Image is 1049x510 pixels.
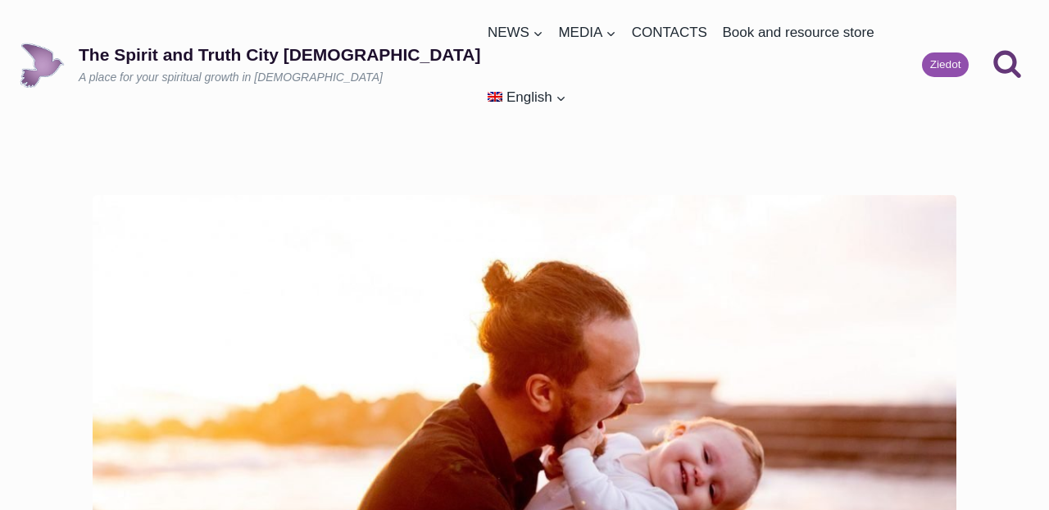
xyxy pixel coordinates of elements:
[20,43,65,88] img: Draudze Gars un Patiesība
[480,65,573,130] a: English
[20,43,480,88] a: The Spirit and Truth City [DEMOGRAPHIC_DATA]A place for your spiritual growth in [DEMOGRAPHIC_DATA]
[506,89,552,105] span: English
[922,52,969,77] a: Ziedot
[985,43,1029,87] button: View Search Form
[558,21,616,43] span: MEDIA
[79,70,480,86] p: A place for your spiritual growth in [DEMOGRAPHIC_DATA]
[488,21,543,43] span: NEWS
[79,44,480,65] p: The Spirit and Truth City [DEMOGRAPHIC_DATA]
